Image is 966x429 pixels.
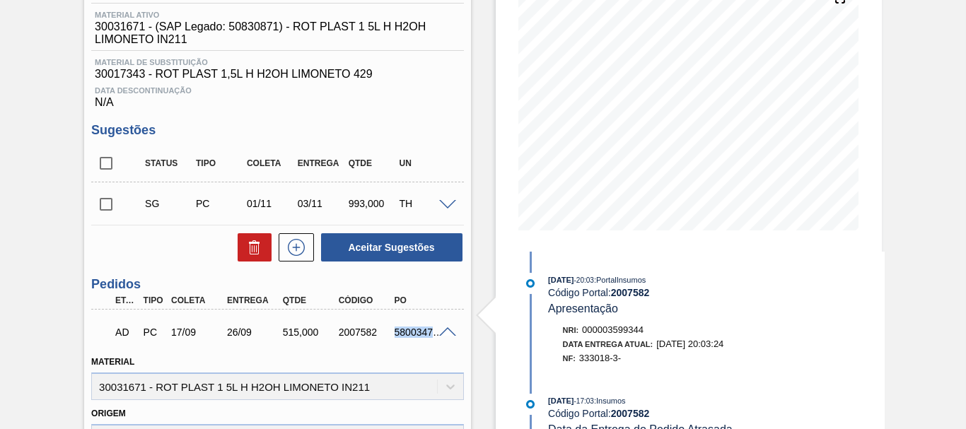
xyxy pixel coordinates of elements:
div: Entrega [223,295,284,305]
button: Aceitar Sugestões [321,233,462,261]
div: Qtde [345,158,400,168]
div: 03/11/2025 [294,198,349,209]
div: Pedido de Compra [140,327,167,338]
img: atual [526,279,535,288]
label: Origem [91,409,126,418]
div: 26/09/2025 [223,327,284,338]
label: Material [91,357,134,367]
p: AD [115,327,135,338]
div: Código Portal: [548,408,884,419]
span: Material de Substituição [95,58,460,66]
strong: 2007582 [611,287,650,298]
div: 01/11/2025 [243,198,298,209]
div: UN [396,158,450,168]
div: 5800347177 [391,327,451,338]
div: Aguardando Descarga [112,317,139,348]
div: 993,000 [345,198,400,209]
span: Material ativo [95,11,467,19]
span: 000003599344 [582,324,644,335]
div: Código [335,295,395,305]
span: Data Descontinuação [95,86,460,95]
div: Tipo [140,295,167,305]
span: - 17:03 [574,397,594,405]
span: Nri: [563,326,579,334]
span: [DATE] [548,276,574,284]
div: Qtde [279,295,339,305]
div: Etapa [112,295,139,305]
span: Apresentação [548,302,618,315]
div: Excluir Sugestões [231,233,272,261]
div: 515,000 [279,327,339,338]
span: : PortalInsumos [594,276,646,284]
img: atual [526,400,535,409]
div: PO [391,295,451,305]
div: Status [141,158,196,168]
div: Aceitar Sugestões [314,232,464,263]
span: NF: [563,354,576,363]
div: 17/09/2025 [168,327,228,338]
span: [DATE] [548,396,574,405]
div: Coleta [243,158,298,168]
div: Nova sugestão [272,233,314,261]
div: Código Portal: [548,287,884,298]
div: TH [396,198,450,209]
div: Tipo [192,158,247,168]
span: [DATE] 20:03:24 [656,339,723,349]
div: Pedido de Compra [192,198,247,209]
span: 333018-3- [579,353,621,363]
span: : Insumos [594,396,626,405]
h3: Pedidos [91,277,463,292]
span: Data Entrega Atual: [563,340,653,348]
strong: 2007582 [611,408,650,419]
div: N/A [91,81,463,109]
span: 30031671 - (SAP Legado: 50830871) - ROT PLAST 1 5L H H2OH LIMONETO IN211 [95,20,467,46]
span: - 20:03 [574,276,594,284]
span: 30017343 - ROT PLAST 1,5L H H2OH LIMONETO 429 [95,68,460,81]
div: Entrega [294,158,349,168]
div: Coleta [168,295,228,305]
div: Sugestão Criada [141,198,196,209]
div: 2007582 [335,327,395,338]
h3: Sugestões [91,123,463,138]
